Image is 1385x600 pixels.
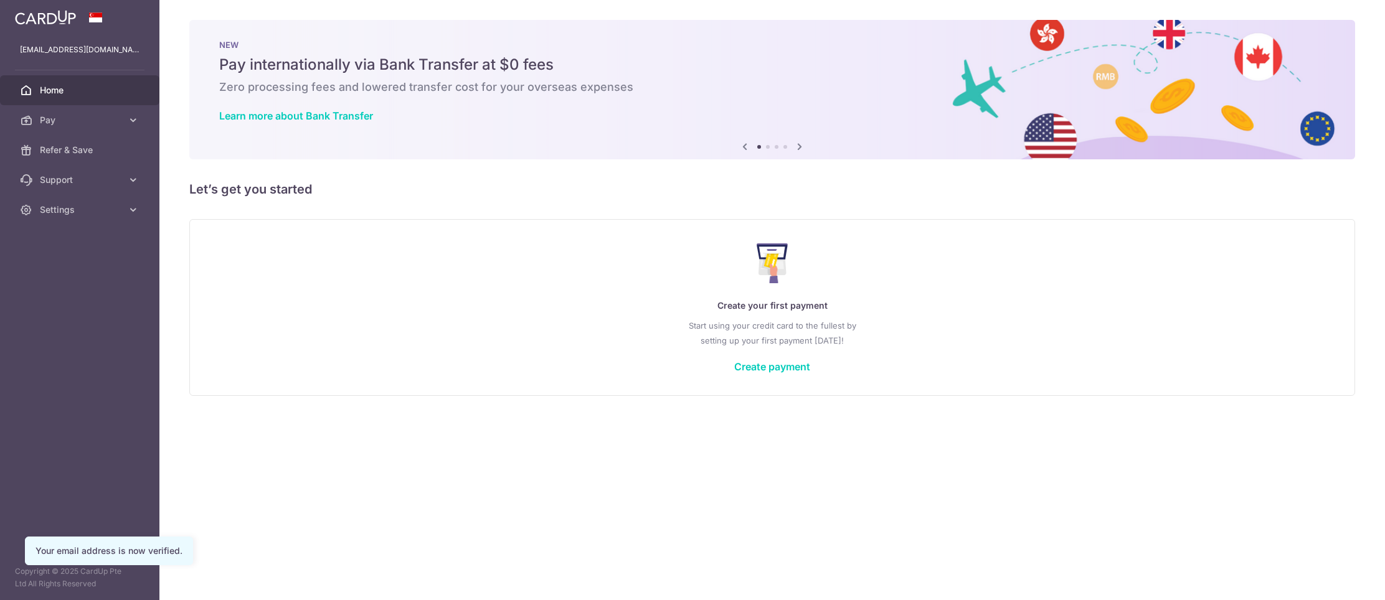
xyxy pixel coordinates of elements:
span: Settings [40,204,122,216]
p: Start using your credit card to the fullest by setting up your first payment [DATE]! [215,318,1330,348]
img: Make Payment [757,243,788,283]
h5: Pay internationally via Bank Transfer at $0 fees [219,55,1325,75]
span: Pay [40,114,122,126]
span: Support [40,174,122,186]
a: Create payment [734,360,810,373]
p: Create your first payment [215,298,1330,313]
span: Home [40,84,122,96]
img: Bank transfer banner [189,20,1355,159]
img: CardUp [15,10,76,25]
a: Learn more about Bank Transfer [219,110,373,122]
p: NEW [219,40,1325,50]
iframe: Opens a widget where you can find more information [1305,563,1373,594]
span: Refer & Save [40,144,122,156]
h5: Let’s get you started [189,179,1355,199]
h6: Zero processing fees and lowered transfer cost for your overseas expenses [219,80,1325,95]
p: [EMAIL_ADDRESS][DOMAIN_NAME] [20,44,139,56]
div: Your email address is now verified. [35,545,182,557]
